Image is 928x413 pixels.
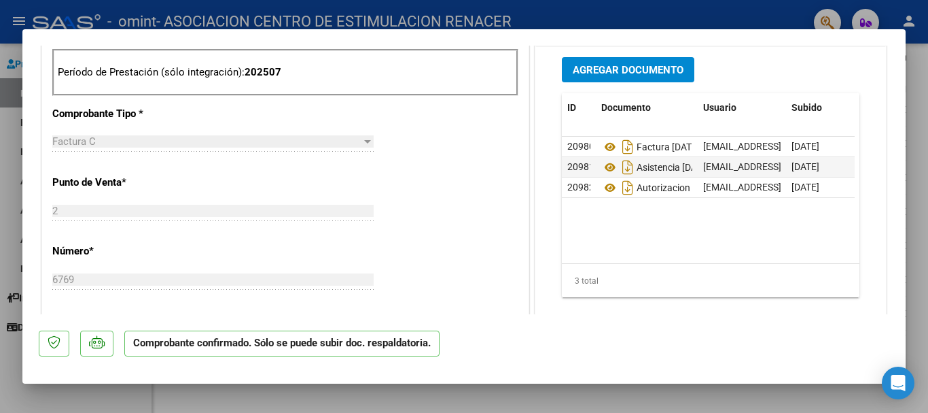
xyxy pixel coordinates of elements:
[567,161,594,172] span: 20981
[854,93,922,122] datatable-header-cell: Acción
[562,57,694,82] button: Agregar Documento
[567,102,576,113] span: ID
[791,141,819,152] span: [DATE]
[703,102,736,113] span: Usuario
[698,93,786,122] datatable-header-cell: Usuario
[567,141,594,152] span: 20980
[52,175,192,191] p: Punto de Venta
[124,331,440,357] p: Comprobante confirmado. Sólo se puede subir doc. respaldatoria.
[562,264,859,298] div: 3 total
[52,106,192,122] p: Comprobante Tipo *
[535,47,886,329] div: DOCUMENTACIÓN RESPALDATORIA
[619,177,637,199] i: Descargar documento
[882,367,914,399] div: Open Intercom Messenger
[619,136,637,158] i: Descargar documento
[567,182,594,193] span: 20982
[791,102,822,113] span: Subido
[573,64,683,76] span: Agregar Documento
[601,162,710,173] span: Asistencia [DATE]
[601,142,700,152] span: Factura [DATE]
[58,65,513,80] p: Período de Prestación (sólo integración):
[596,93,698,122] datatable-header-cell: Documento
[52,244,192,259] p: Número
[791,161,819,172] span: [DATE]
[562,93,596,122] datatable-header-cell: ID
[601,182,720,193] span: Autorizacion [DATE]
[791,182,819,193] span: [DATE]
[786,93,854,122] datatable-header-cell: Subido
[245,66,281,78] strong: 202507
[601,102,651,113] span: Documento
[52,135,96,148] span: Factura C
[619,156,637,178] i: Descargar documento
[52,313,192,329] p: Monto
